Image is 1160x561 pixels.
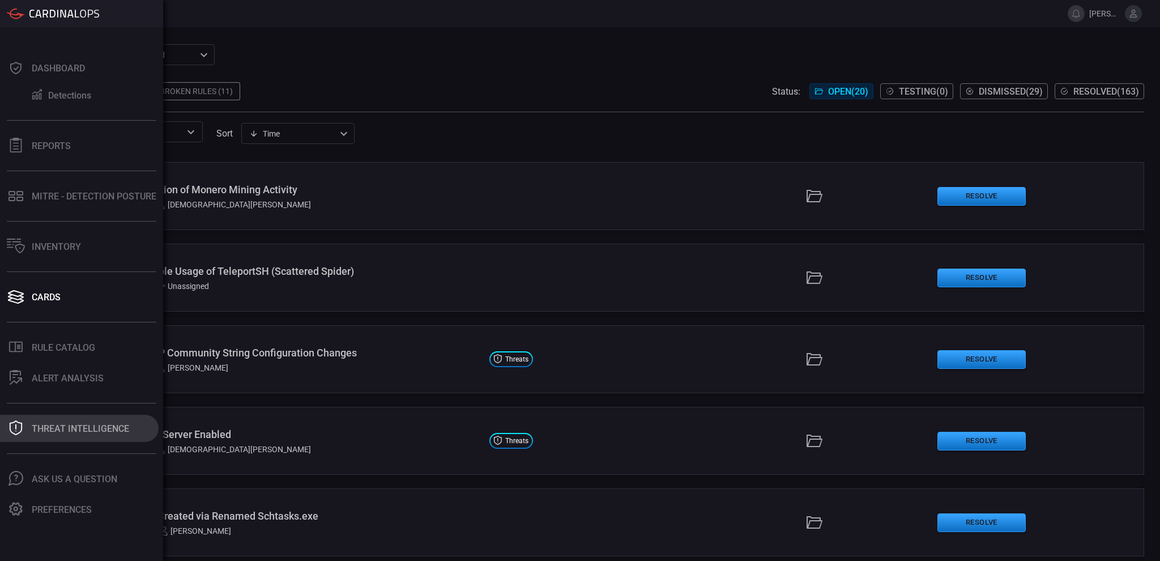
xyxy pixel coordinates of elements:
div: Cisco IOS - SNMP Community String Configuration Changes [84,347,480,359]
div: Cards [32,292,61,303]
button: Resolve [937,513,1026,532]
div: Cisco IOS - TFTP Server Enabled [84,428,480,440]
div: Dashboard [32,63,85,74]
div: [DEMOGRAPHIC_DATA][PERSON_NAME] [156,200,311,209]
div: Windows - Possible Usage of TeleportSH (Scattered Spider) [84,265,480,277]
div: Rule Catalog [32,342,95,353]
div: [DEMOGRAPHIC_DATA][PERSON_NAME] [156,445,311,454]
button: Resolved(163) [1055,83,1144,99]
span: Open ( 20 ) [828,86,868,97]
span: Status: [772,86,800,97]
div: Reports [32,141,71,151]
button: Resolve [937,432,1026,450]
button: Resolve [937,350,1026,369]
div: Windows - Detection of Monero Mining Activity [84,184,480,195]
div: Threat Intelligence [32,423,129,434]
button: Resolve [937,269,1026,287]
div: Detections [48,90,91,101]
span: Threats [505,356,528,363]
span: Testing ( 0 ) [899,86,948,97]
button: Testing(0) [880,83,953,99]
div: Unassigned [156,282,209,291]
div: Preferences [32,504,92,515]
div: Inventory [32,241,81,252]
div: ALERT ANALYSIS [32,373,104,384]
button: Open(20) [809,83,873,99]
button: Resolve [937,187,1026,206]
span: Dismissed ( 29 ) [979,86,1043,97]
div: MITRE - Detection Posture [32,191,156,202]
span: Resolved ( 163 ) [1073,86,1139,97]
span: [PERSON_NAME].brand [1089,9,1120,18]
button: Open [183,124,199,140]
div: [PERSON_NAME] [156,363,228,372]
div: Ask Us A Question [32,474,117,484]
label: sort [216,128,233,139]
div: Broken Rules (11) [153,82,240,100]
span: Threats [505,437,528,444]
div: Windows - Task Created via Renamed Schtasks.exe [84,510,480,522]
button: Dismissed(29) [960,83,1048,99]
div: Time [249,128,336,139]
div: [PERSON_NAME] [159,526,231,535]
